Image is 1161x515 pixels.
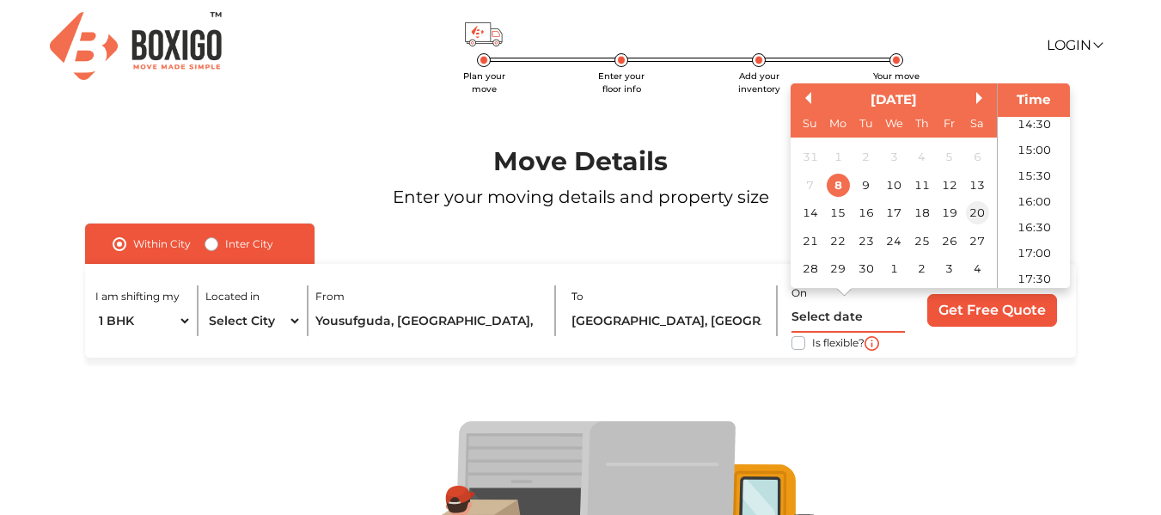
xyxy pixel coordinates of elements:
[998,189,1071,215] li: 16:00
[1002,90,1066,110] div: Time
[791,90,997,110] div: [DATE]
[938,257,962,280] div: Choose Friday, October 3rd, 2025
[998,163,1071,189] li: 15:30
[966,201,989,224] div: Choose Saturday, September 20th, 2025
[827,145,850,169] div: Not available Monday, September 1st, 2025
[798,201,822,224] div: Choose Sunday, September 14th, 2025
[865,336,879,351] img: i
[598,71,645,95] span: Enter your floor info
[910,112,933,135] div: Th
[827,174,850,197] div: Choose Monday, September 8th, 2025
[46,146,1115,177] h1: Move Details
[966,230,989,253] div: Choose Saturday, September 27th, 2025
[998,241,1071,267] li: 17:00
[998,267,1071,292] li: 17:30
[883,230,906,253] div: Choose Wednesday, September 24th, 2025
[873,71,920,95] span: Your move summary
[883,112,906,135] div: We
[225,234,273,254] label: Inter City
[798,257,822,280] div: Choose Sunday, September 28th, 2025
[910,257,933,280] div: Choose Thursday, October 2nd, 2025
[854,174,877,197] div: Choose Tuesday, September 9th, 2025
[854,230,877,253] div: Choose Tuesday, September 23rd, 2025
[910,145,933,169] div: Not available Thursday, September 4th, 2025
[205,289,260,304] label: Located in
[812,333,865,351] label: Is flexible?
[1047,37,1102,53] a: Login
[910,174,933,197] div: Choose Thursday, September 11th, 2025
[883,145,906,169] div: Not available Wednesday, September 3rd, 2025
[938,201,962,224] div: Choose Friday, September 19th, 2025
[798,174,822,197] div: Not available Sunday, September 7th, 2025
[315,289,345,304] label: From
[998,138,1071,163] li: 15:00
[854,257,877,280] div: Choose Tuesday, September 30th, 2025
[998,112,1071,138] li: 14:30
[827,112,850,135] div: Mo
[883,174,906,197] div: Choose Wednesday, September 10th, 2025
[738,71,780,95] span: Add your inventory
[463,71,505,95] span: Plan your move
[798,112,822,135] div: Su
[799,92,811,104] button: Previous Month
[938,174,962,197] div: Choose Friday, September 12th, 2025
[854,145,877,169] div: Not available Tuesday, September 2nd, 2025
[966,174,989,197] div: Choose Saturday, September 13th, 2025
[791,303,906,333] input: Select date
[827,230,850,253] div: Choose Monday, September 22nd, 2025
[938,145,962,169] div: Not available Friday, September 5th, 2025
[133,234,191,254] label: Within City
[798,230,822,253] div: Choose Sunday, September 21st, 2025
[938,112,962,135] div: Fr
[95,289,180,304] label: I am shifting my
[966,257,989,280] div: Choose Saturday, October 4th, 2025
[927,294,1057,327] input: Get Free Quote
[883,257,906,280] div: Choose Wednesday, October 1st, 2025
[910,230,933,253] div: Choose Thursday, September 25th, 2025
[315,306,542,336] input: Locality
[938,230,962,253] div: Choose Friday, September 26th, 2025
[976,92,988,104] button: Next Month
[854,112,877,135] div: Tu
[827,257,850,280] div: Choose Monday, September 29th, 2025
[798,145,822,169] div: Not available Sunday, August 31st, 2025
[46,184,1115,210] p: Enter your moving details and property size
[966,112,989,135] div: Sa
[883,201,906,224] div: Choose Wednesday, September 17th, 2025
[827,201,850,224] div: Choose Monday, September 15th, 2025
[966,145,989,169] div: Not available Saturday, September 6th, 2025
[854,201,877,224] div: Choose Tuesday, September 16th, 2025
[797,144,992,283] div: month 2025-09
[910,201,933,224] div: Choose Thursday, September 18th, 2025
[571,306,766,336] input: Locality
[998,215,1071,241] li: 16:30
[571,289,584,304] label: To
[50,12,222,80] img: Boxigo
